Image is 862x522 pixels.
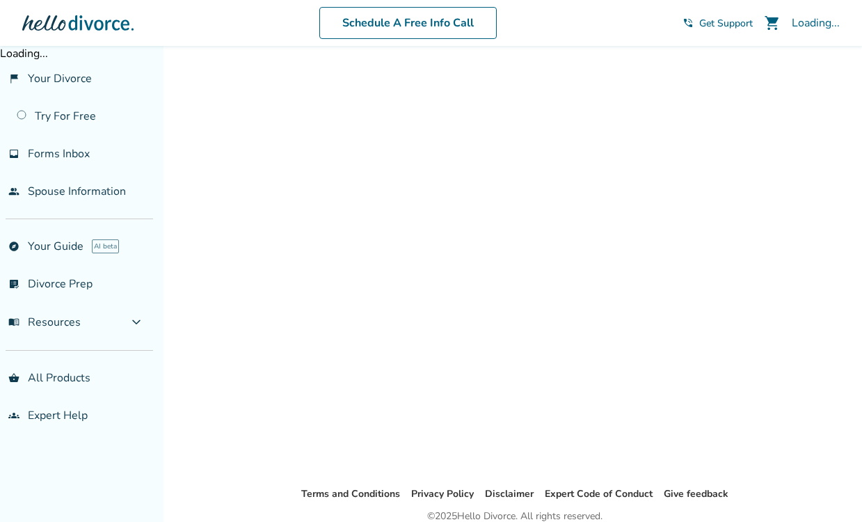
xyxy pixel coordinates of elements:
li: Give feedback [664,486,728,503]
span: Get Support [699,17,753,30]
span: phone_in_talk [683,17,694,29]
a: Privacy Policy [411,487,474,500]
span: flag_2 [8,73,19,84]
a: Schedule A Free Info Call [319,7,497,39]
span: AI beta [92,239,119,253]
span: shopping_cart [764,15,781,31]
a: Expert Code of Conduct [545,487,653,500]
a: phone_in_talkGet Support [683,17,753,30]
span: Forms Inbox [28,146,90,161]
li: Disclaimer [485,486,534,503]
span: groups [8,410,19,421]
span: shopping_basket [8,372,19,383]
span: people [8,186,19,197]
span: expand_more [128,314,145,331]
div: Loading... [792,15,840,31]
span: Resources [8,315,81,330]
span: menu_book [8,317,19,328]
a: Terms and Conditions [301,487,400,500]
span: explore [8,241,19,252]
span: list_alt_check [8,278,19,290]
span: inbox [8,148,19,159]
